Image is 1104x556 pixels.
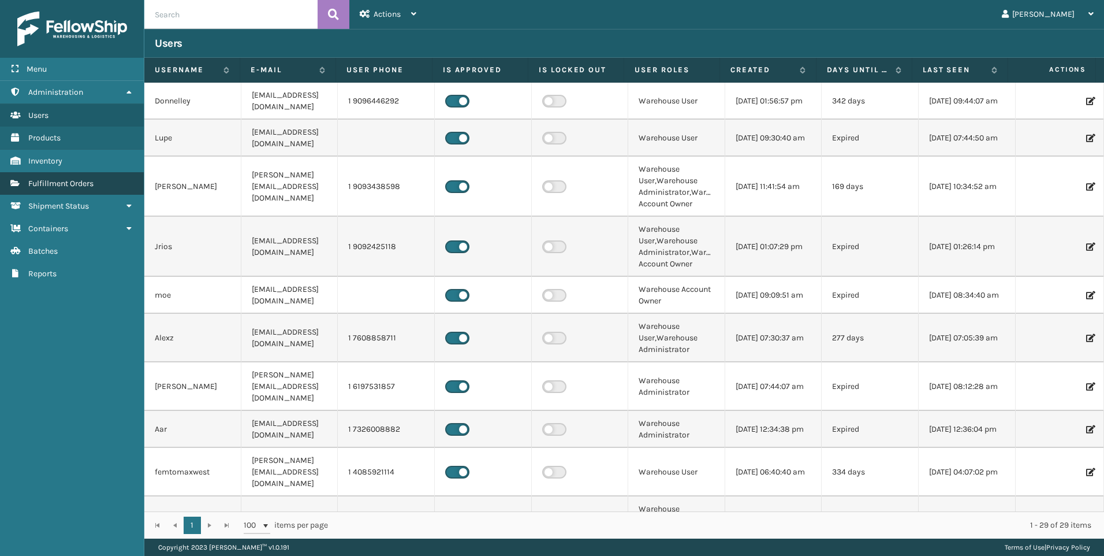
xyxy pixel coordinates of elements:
[725,411,822,448] td: [DATE] 12:34:38 pm
[822,277,919,314] td: Expired
[443,65,517,75] label: Is Approved
[923,65,986,75] label: Last Seen
[628,217,725,277] td: Warehouse User,Warehouse Administrator,Warehouse Account Owner
[628,314,725,362] td: Warehouse User,Warehouse Administrator
[919,362,1016,411] td: [DATE] 08:12:28 am
[1086,383,1093,391] i: Edit
[1005,539,1090,556] div: |
[28,224,68,233] span: Containers
[241,362,338,411] td: [PERSON_NAME][EMAIL_ADDRESS][DOMAIN_NAME]
[28,156,62,166] span: Inventory
[1086,291,1093,299] i: Edit
[338,448,435,496] td: 1 4085921114
[628,157,725,217] td: Warehouse User,Warehouse Administrator,Warehouse Account Owner
[158,539,289,556] p: Copyright 2023 [PERSON_NAME]™ v 1.0.191
[1086,134,1093,142] i: Edit
[144,83,241,120] td: Donnelley
[344,520,1091,531] div: 1 - 29 of 29 items
[628,362,725,411] td: Warehouse Administrator
[338,157,435,217] td: 1 9093438598
[628,411,725,448] td: Warehouse Administrator
[919,120,1016,157] td: [DATE] 07:44:50 am
[1086,243,1093,251] i: Edit
[1086,183,1093,191] i: Edit
[144,217,241,277] td: Jrios
[27,64,47,74] span: Menu
[241,448,338,496] td: [PERSON_NAME][EMAIL_ADDRESS][DOMAIN_NAME]
[241,217,338,277] td: [EMAIL_ADDRESS][DOMAIN_NAME]
[241,277,338,314] td: [EMAIL_ADDRESS][DOMAIN_NAME]
[338,362,435,411] td: 1 6197531857
[822,157,919,217] td: 169 days
[725,362,822,411] td: [DATE] 07:44:07 am
[628,120,725,157] td: Warehouse User
[1086,425,1093,433] i: Edit
[628,448,725,496] td: Warehouse User
[338,411,435,448] td: 1 7326008882
[28,179,94,188] span: Fulfillment Orders
[144,314,241,362] td: Alexz
[241,411,338,448] td: [EMAIL_ADDRESS][DOMAIN_NAME]
[338,217,435,277] td: 1 9092425118
[144,157,241,217] td: [PERSON_NAME]
[919,217,1016,277] td: [DATE] 01:26:14 pm
[241,157,338,217] td: [PERSON_NAME][EMAIL_ADDRESS][DOMAIN_NAME]
[244,517,328,534] span: items per page
[628,277,725,314] td: Warehouse Account Owner
[822,83,919,120] td: 342 days
[725,157,822,217] td: [DATE] 11:41:54 am
[919,277,1016,314] td: [DATE] 08:34:40 am
[919,157,1016,217] td: [DATE] 10:34:52 am
[827,65,890,75] label: Days until password expires
[17,12,127,46] img: logo
[28,87,83,97] span: Administration
[241,314,338,362] td: [EMAIL_ADDRESS][DOMAIN_NAME]
[919,83,1016,120] td: [DATE] 09:44:07 am
[822,362,919,411] td: Expired
[822,411,919,448] td: Expired
[1005,543,1045,551] a: Terms of Use
[539,65,613,75] label: Is Locked Out
[725,83,822,120] td: [DATE] 01:56:57 pm
[822,448,919,496] td: 334 days
[338,83,435,120] td: 1 9096446292
[241,83,338,120] td: [EMAIL_ADDRESS][DOMAIN_NAME]
[155,36,182,50] h3: Users
[1086,468,1093,476] i: Edit
[725,120,822,157] td: [DATE] 09:30:40 am
[919,314,1016,362] td: [DATE] 07:05:39 am
[155,65,218,75] label: Username
[919,411,1016,448] td: [DATE] 12:36:04 pm
[338,314,435,362] td: 1 7608858711
[28,110,49,120] span: Users
[144,277,241,314] td: moe
[822,314,919,362] td: 277 days
[28,201,89,211] span: Shipment Status
[144,362,241,411] td: [PERSON_NAME]
[1012,60,1093,79] span: Actions
[28,269,57,279] span: Reports
[628,83,725,120] td: Warehouse User
[241,120,338,157] td: [EMAIL_ADDRESS][DOMAIN_NAME]
[1086,334,1093,342] i: Edit
[725,277,822,314] td: [DATE] 09:09:51 am
[1086,97,1093,105] i: Edit
[635,65,709,75] label: User Roles
[251,65,314,75] label: E-mail
[184,517,201,534] a: 1
[28,246,58,256] span: Batches
[725,448,822,496] td: [DATE] 06:40:40 am
[822,120,919,157] td: Expired
[919,448,1016,496] td: [DATE] 04:07:02 pm
[725,314,822,362] td: [DATE] 07:30:37 am
[1046,543,1090,551] a: Privacy Policy
[144,120,241,157] td: Lupe
[374,9,401,19] span: Actions
[28,133,61,143] span: Products
[822,217,919,277] td: Expired
[144,411,241,448] td: Aar
[725,217,822,277] td: [DATE] 01:07:29 pm
[730,65,793,75] label: Created
[144,448,241,496] td: femtomaxwest
[346,65,421,75] label: User phone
